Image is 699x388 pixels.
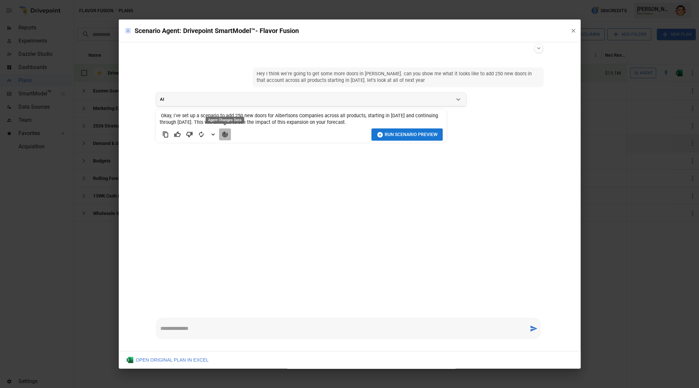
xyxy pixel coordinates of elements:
span: Hey I think we're going to get some more doors in [PERSON_NAME]. can you show me what it looks li... [257,71,540,84]
button: Agent Changes Data [219,128,231,140]
img: Excel [127,357,133,363]
button: Regenerate Response [195,129,207,140]
button: Show agent settings [534,44,543,53]
p: AI [160,96,164,102]
div: OPEN ORIGINAL PLAN IN EXCEL [127,357,209,363]
button: Bad Response [183,129,195,140]
button: Good Response [172,129,183,140]
span: Run Scenario Preview [385,130,437,139]
p: Scenario Agent: Drivepoint SmartModel™- Flavor Fusion [124,25,565,36]
span: Okay, I've set up a scenario to add 250 new doors for Albertsons Companies across all products, s... [160,113,439,125]
button: Copy to clipboard [160,129,172,140]
div: Agent Changes Data [206,117,244,123]
button: Detailed Feedback [207,128,219,140]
